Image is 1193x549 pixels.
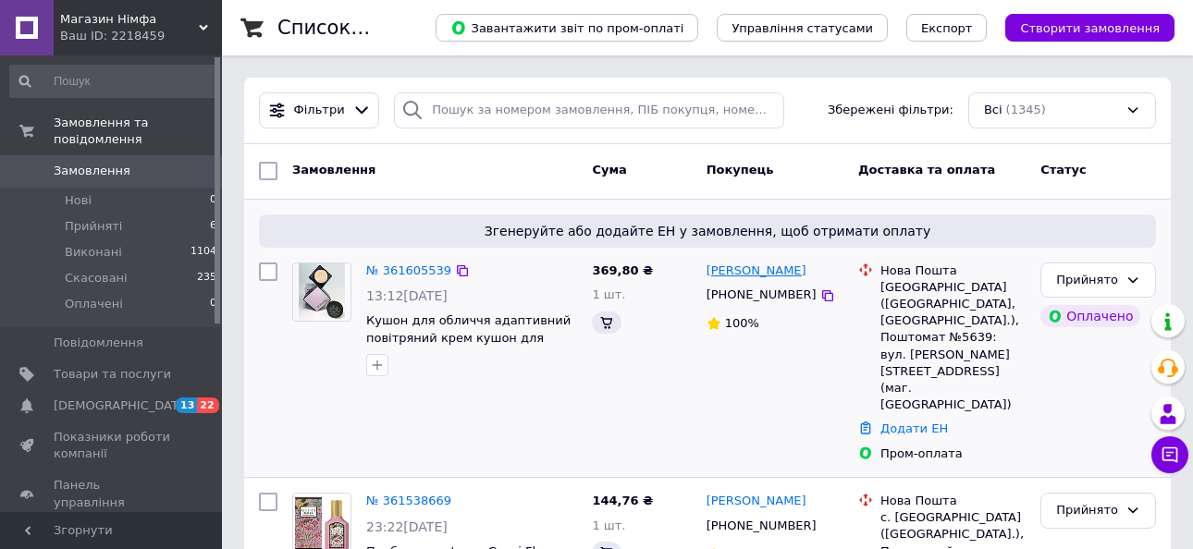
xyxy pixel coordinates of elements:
[277,17,465,39] h1: Список замовлень
[9,65,218,98] input: Пошук
[60,11,199,28] span: Магазин Німфа
[197,397,218,413] span: 22
[707,493,806,510] a: [PERSON_NAME]
[65,218,122,235] span: Прийняті
[880,421,948,435] a: Додати ЕН
[176,397,197,413] span: 13
[732,21,873,35] span: Управління статусами
[707,287,817,301] span: [PHONE_NUMBER]
[1151,436,1188,473] button: Чат з покупцем
[266,222,1149,240] span: Згенеруйте або додайте ЕН у замовлення, щоб отримати оплату
[858,163,995,177] span: Доставка та оплата
[366,519,448,534] span: 23:22[DATE]
[294,102,345,119] span: Фільтри
[921,21,973,35] span: Експорт
[197,270,216,287] span: 235
[987,20,1175,34] a: Створити замовлення
[65,296,123,312] span: Оплачені
[65,244,122,261] span: Виконані
[366,313,571,396] a: Кушон для обличчя адаптивний повітряний крем кушон для макіяжу MODAY CUSHION AIR BB кушон тональн...
[707,163,774,177] span: Покупець
[54,163,130,179] span: Замовлення
[54,115,222,148] span: Замовлення та повідомлення
[592,494,653,507] span: 144,76 ₴
[707,518,817,532] span: [PHONE_NUMBER]
[707,262,806,280] a: [PERSON_NAME]
[1005,14,1175,42] button: Створити замовлення
[191,244,216,261] span: 1104
[880,262,1026,279] div: Нова Пошта
[54,429,171,462] span: Показники роботи компанії
[1056,501,1118,520] div: Прийнято
[54,366,171,383] span: Товари та послуги
[292,163,375,177] span: Замовлення
[592,263,653,277] span: 369,80 ₴
[450,19,683,36] span: Завантажити звіт по пром-оплаті
[210,192,216,209] span: 0
[366,263,451,277] a: № 361605539
[210,218,216,235] span: 6
[299,263,345,321] img: Фото товару
[60,28,222,44] div: Ваш ID: 2218459
[880,279,1026,414] div: [GEOGRAPHIC_DATA] ([GEOGRAPHIC_DATA], [GEOGRAPHIC_DATA].), Поштомат №5639: вул. [PERSON_NAME][STR...
[1020,21,1160,35] span: Створити замовлення
[592,518,625,532] span: 1 шт.
[54,397,191,414] span: [DEMOGRAPHIC_DATA]
[65,192,92,209] span: Нові
[54,335,143,351] span: Повідомлення
[592,163,626,177] span: Cума
[65,270,128,287] span: Скасовані
[725,316,759,330] span: 100%
[292,262,351,322] a: Фото товару
[906,14,988,42] button: Експорт
[717,14,888,42] button: Управління статусами
[880,493,1026,509] div: Нова Пошта
[592,287,625,301] span: 1 шт.
[394,92,784,128] input: Пошук за номером замовлення, ПІБ покупця, номером телефону, Email, номером накладної
[436,14,698,42] button: Завантажити звіт по пром-оплаті
[54,477,171,510] span: Панель управління
[210,296,216,312] span: 0
[984,102,1002,119] span: Всі
[1056,271,1118,290] div: Прийнято
[828,102,953,119] span: Збережені фільтри:
[1040,163,1087,177] span: Статус
[366,494,451,507] a: № 361538669
[366,288,448,303] span: 13:12[DATE]
[1040,305,1140,327] div: Оплачено
[880,445,1026,462] div: Пром-оплата
[1006,103,1046,116] span: (1345)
